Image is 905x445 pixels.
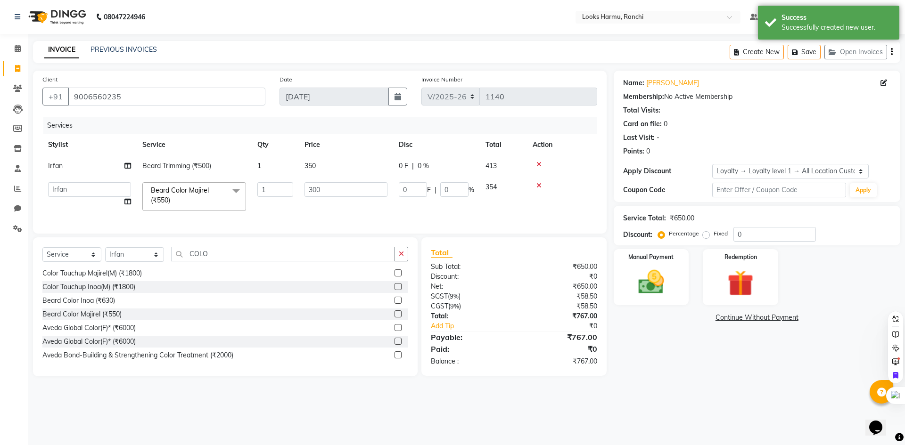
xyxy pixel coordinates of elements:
div: Color Touchup Inoa(M) (₹1800) [42,282,135,292]
div: ₹650.00 [514,262,604,272]
th: Total [480,134,527,155]
div: Apply Discount [623,166,712,176]
div: Net: [424,282,514,291]
button: Apply [850,183,877,197]
div: ₹650.00 [514,282,604,291]
div: ₹0 [514,343,604,355]
button: Create New [730,45,784,59]
div: ₹58.50 [514,301,604,311]
span: Beard Color Majirel (₹550) [151,186,209,204]
div: ₹0 [514,272,604,282]
span: 0 % [418,161,429,171]
a: PREVIOUS INVOICES [90,45,157,54]
span: 9% [450,292,459,300]
div: Membership: [623,92,664,102]
div: Last Visit: [623,133,655,143]
input: Enter Offer / Coupon Code [712,183,846,197]
div: Color Touchup Majirel(M) (₹1800) [42,268,142,278]
div: Balance : [424,356,514,366]
div: Success [782,13,892,23]
button: +91 [42,88,69,105]
div: ₹767.00 [514,356,604,366]
label: Fixed [714,229,728,238]
span: Irfan [48,162,63,170]
label: Manual Payment [628,253,674,261]
span: | [412,161,414,171]
img: logo [24,4,89,30]
div: 0 [646,146,650,156]
span: % [469,185,474,195]
input: Search by Name/Mobile/Email/Code [68,88,265,105]
a: [PERSON_NAME] [646,78,699,88]
span: 0 F [399,161,408,171]
label: Redemption [724,253,757,261]
th: Price [299,134,393,155]
label: Invoice Number [421,75,462,84]
span: Beard Trimming (₹500) [142,162,211,170]
img: _cash.svg [630,267,673,297]
th: Action [527,134,597,155]
div: Card on file: [623,119,662,129]
span: 1 [257,162,261,170]
div: Points: [623,146,644,156]
iframe: chat widget [865,407,896,436]
a: Add Tip [424,321,529,331]
button: Open Invoices [824,45,887,59]
th: Service [137,134,252,155]
div: 0 [664,119,667,129]
div: ₹650.00 [670,213,694,223]
div: ₹767.00 [514,332,604,343]
span: 413 [485,162,497,170]
b: 08047224946 [104,4,145,30]
span: 9% [450,302,459,310]
a: x [170,196,174,204]
span: CGST [431,302,448,310]
button: Save [788,45,821,59]
div: Name: [623,78,644,88]
div: ₹767.00 [514,311,604,321]
th: Disc [393,134,480,155]
span: | [435,185,436,195]
div: - [657,133,659,143]
th: Qty [252,134,299,155]
div: Services [43,117,604,134]
span: 350 [304,162,316,170]
div: Discount: [424,272,514,282]
div: Payable: [424,332,514,343]
div: Service Total: [623,213,666,223]
span: Total [431,248,452,258]
div: Paid: [424,343,514,355]
div: Beard Color Majirel (₹550) [42,309,122,319]
label: Date [280,75,292,84]
th: Stylist [42,134,137,155]
div: Beard Color Inoa (₹630) [42,296,115,306]
div: No Active Membership [623,92,891,102]
a: Continue Without Payment [616,313,898,323]
div: Total Visits: [623,105,660,115]
div: ₹0 [529,321,604,331]
div: Coupon Code [623,185,712,195]
div: Total: [424,311,514,321]
div: Successfully created new user. [782,23,892,32]
span: SGST [431,292,448,300]
div: Sub Total: [424,262,514,272]
input: Search or Scan [171,247,395,261]
span: F [427,185,431,195]
div: Aveda Global Color(F)* (₹6000) [42,323,136,333]
div: Discount: [623,230,652,240]
label: Percentage [669,229,699,238]
label: Client [42,75,58,84]
span: 354 [485,183,497,191]
img: _gift.svg [719,267,762,299]
a: INVOICE [44,41,79,58]
div: Aveda Bond-Building & Strengthening Color Treatment (₹2000) [42,350,233,360]
div: ( ) [424,291,514,301]
div: ( ) [424,301,514,311]
div: Aveda Global Color(F)* (₹6000) [42,337,136,347]
div: ₹58.50 [514,291,604,301]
